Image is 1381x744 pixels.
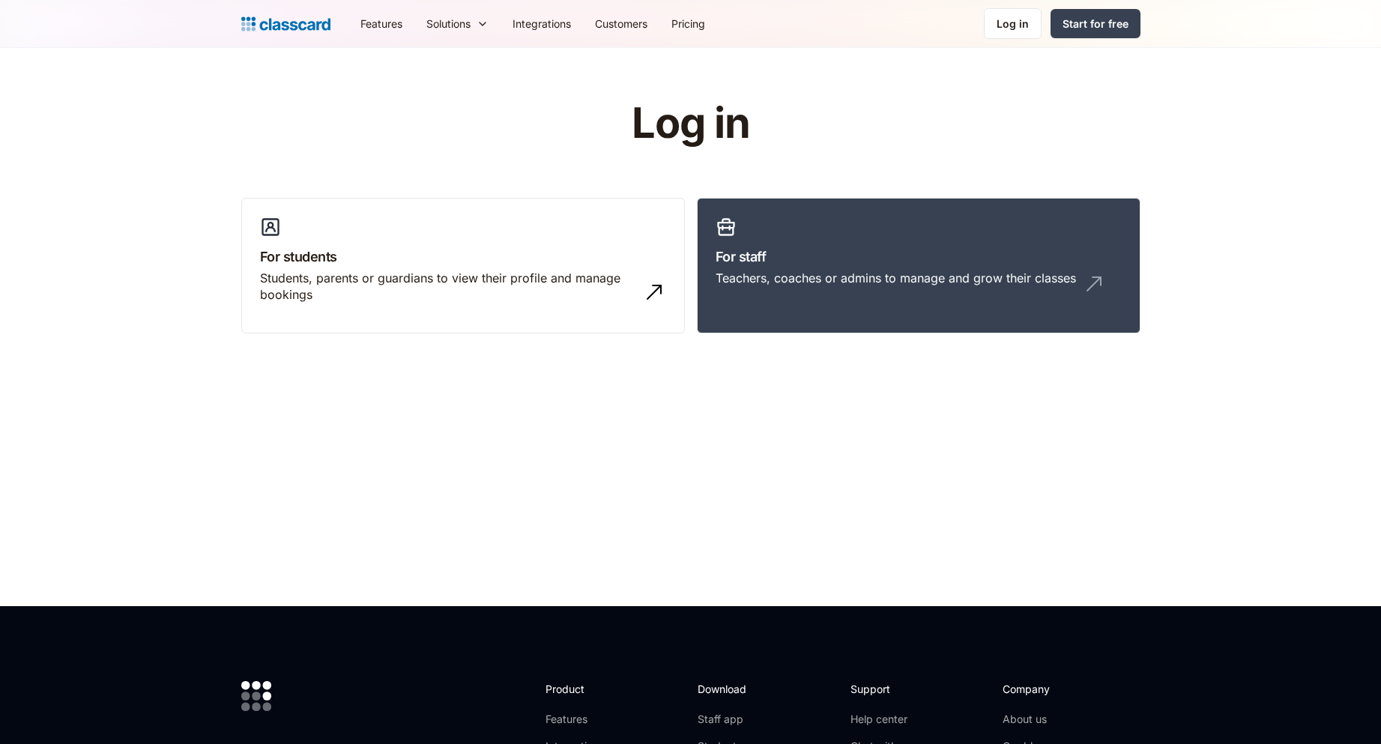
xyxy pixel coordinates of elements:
[1003,681,1102,697] h2: Company
[501,7,583,40] a: Integrations
[1063,16,1128,31] div: Start for free
[1003,712,1102,727] a: About us
[260,270,636,303] div: Students, parents or guardians to view their profile and manage bookings
[716,270,1076,286] div: Teachers, coaches or admins to manage and grow their classes
[716,247,1122,267] h3: For staff
[997,16,1029,31] div: Log in
[697,198,1140,334] a: For staffTeachers, coaches or admins to manage and grow their classes
[426,16,471,31] div: Solutions
[698,681,759,697] h2: Download
[850,681,911,697] h2: Support
[1051,9,1140,38] a: Start for free
[659,7,717,40] a: Pricing
[348,7,414,40] a: Features
[241,198,685,334] a: For studentsStudents, parents or guardians to view their profile and manage bookings
[546,681,626,697] h2: Product
[453,100,928,147] h1: Log in
[546,712,626,727] a: Features
[583,7,659,40] a: Customers
[241,13,330,34] a: home
[984,8,1042,39] a: Log in
[850,712,911,727] a: Help center
[698,712,759,727] a: Staff app
[260,247,666,267] h3: For students
[414,7,501,40] div: Solutions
